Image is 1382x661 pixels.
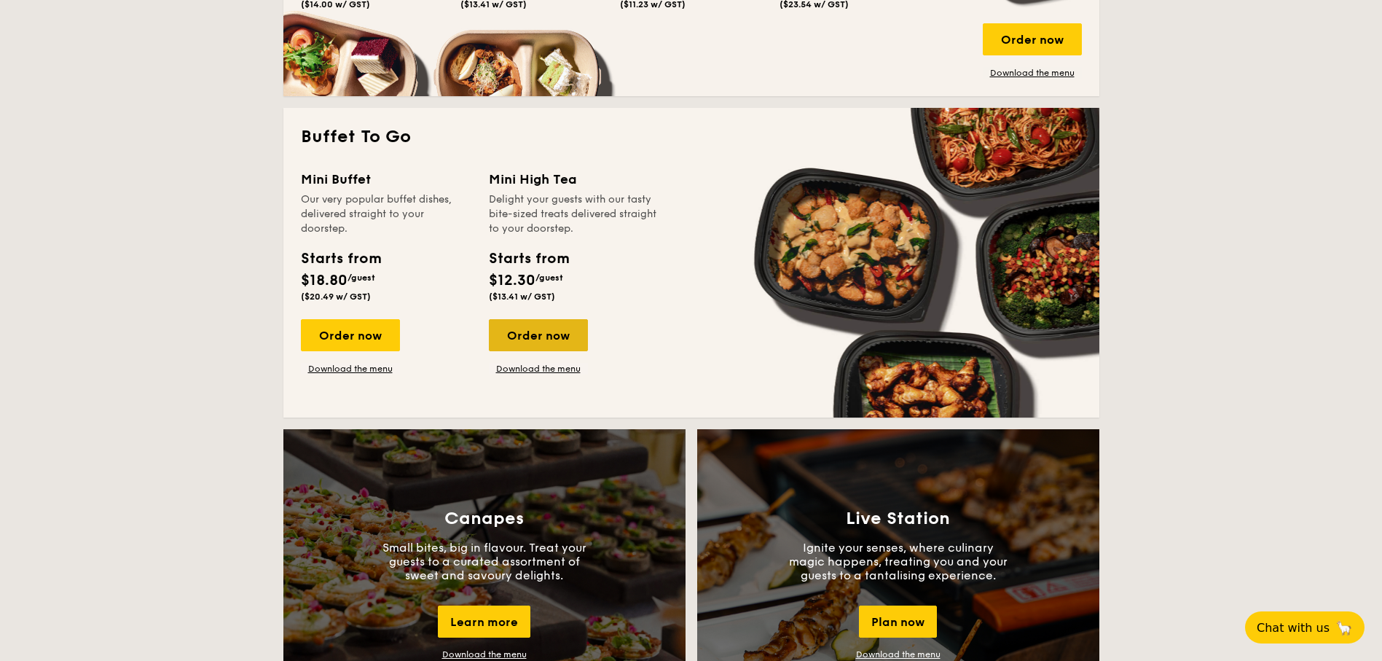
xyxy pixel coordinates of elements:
span: $12.30 [489,272,535,289]
span: /guest [348,273,375,283]
div: Learn more [438,606,530,638]
a: Download the menu [856,649,941,660]
p: Ignite your senses, where culinary magic happens, treating you and your guests to a tantalising e... [789,541,1008,582]
span: $18.80 [301,272,348,289]
p: Small bites, big in flavour. Treat your guests to a curated assortment of sweet and savoury delig... [375,541,594,582]
span: 🦙 [1335,619,1353,636]
a: Download the menu [983,67,1082,79]
span: /guest [535,273,563,283]
div: Starts from [301,248,380,270]
div: Order now [489,319,588,351]
div: Mini High Tea [489,169,659,189]
span: ($13.41 w/ GST) [489,292,555,302]
div: Delight your guests with our tasty bite-sized treats delivered straight to your doorstep. [489,192,659,236]
div: Mini Buffet [301,169,471,189]
h3: Canapes [444,509,524,529]
h3: Live Station [846,509,950,529]
div: Plan now [859,606,937,638]
div: Order now [983,23,1082,55]
h2: Buffet To Go [301,125,1082,149]
div: Order now [301,319,400,351]
a: Download the menu [301,363,400,375]
span: Chat with us [1257,621,1330,635]
span: ($20.49 w/ GST) [301,292,371,302]
div: Starts from [489,248,568,270]
div: Our very popular buffet dishes, delivered straight to your doorstep. [301,192,471,236]
button: Chat with us🦙 [1245,611,1365,644]
a: Download the menu [442,649,527,660]
a: Download the menu [489,363,588,375]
